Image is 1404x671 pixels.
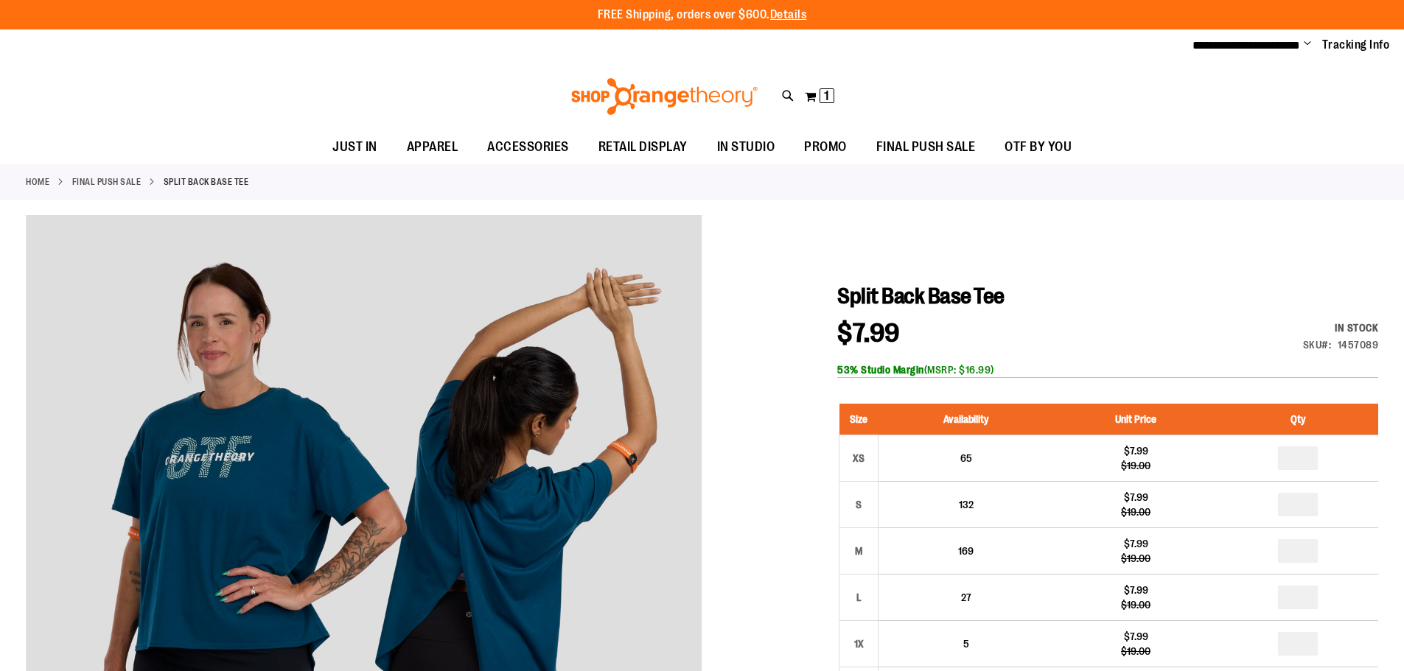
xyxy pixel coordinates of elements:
[318,130,392,164] a: JUST IN
[332,130,377,164] span: JUST IN
[717,130,775,164] span: IN STUDIO
[392,130,473,164] a: APPAREL
[879,404,1054,435] th: Availability
[472,130,584,164] a: ACCESSORIES
[1322,37,1390,53] a: Tracking Info
[848,540,870,562] div: M
[1061,536,1210,551] div: $7.99
[1218,404,1378,435] th: Qty
[961,591,971,603] span: 27
[837,364,924,376] b: 53% Studio Margin
[1061,443,1210,458] div: $7.99
[862,130,991,164] a: FINAL PUSH SALE
[584,130,702,164] a: RETAIL DISPLAY
[1338,337,1379,352] div: 1457089
[963,638,969,650] span: 5
[1061,490,1210,505] div: $7.99
[848,586,870,608] div: L
[1303,320,1379,335] div: In stock
[26,175,49,189] a: Home
[487,130,569,164] span: ACCESSORIES
[990,130,1086,164] a: OTF BY YOU
[702,130,790,164] a: IN STUDIO
[837,318,900,348] span: $7.99
[1061,583,1210,597] div: $7.99
[1061,597,1210,612] div: $19.00
[824,88,829,103] span: 1
[770,8,807,21] a: Details
[958,545,974,557] span: 169
[959,499,974,510] span: 132
[1303,339,1332,351] strong: SKU
[598,7,807,24] p: FREE Shipping, orders over $600.
[848,447,870,469] div: XS
[804,130,847,164] span: PROMO
[848,493,870,516] div: S
[1303,320,1379,335] div: Availability
[1061,505,1210,519] div: $19.00
[789,130,862,164] a: PROMO
[1005,130,1072,164] span: OTF BY YOU
[72,175,142,189] a: FINAL PUSH SALE
[837,362,1378,377] div: (MSRP: $16.99)
[569,78,760,115] img: Shop Orangetheory
[848,633,870,655] div: 1X
[1061,458,1210,473] div: $19.00
[839,404,879,435] th: Size
[1061,551,1210,566] div: $19.00
[598,130,688,164] span: RETAIL DISPLAY
[1061,644,1210,658] div: $19.00
[407,130,458,164] span: APPAREL
[837,284,1005,309] span: Split Back Base Tee
[1053,404,1218,435] th: Unit Price
[960,452,972,464] span: 65
[876,130,976,164] span: FINAL PUSH SALE
[164,175,249,189] strong: Split Back Base Tee
[1061,629,1210,644] div: $7.99
[1304,38,1311,52] button: Account menu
